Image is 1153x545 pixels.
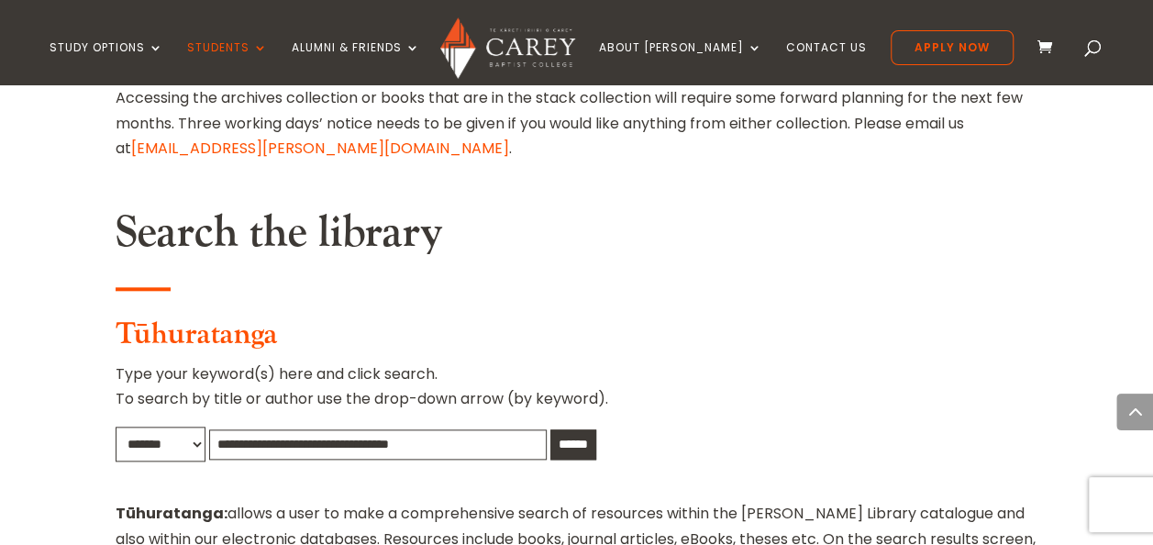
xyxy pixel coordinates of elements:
strong: Tūhuratanga: [116,503,227,524]
h2: Search the library [116,206,1038,269]
p: Type your keyword(s) here and click search. To search by title or author use the drop-down arrow ... [116,361,1038,426]
a: Students [187,41,268,84]
p: Accessing the archives collection or books that are in the stack collection will require some for... [116,85,1038,161]
a: Contact Us [786,41,867,84]
h3: Tūhuratanga [116,317,1038,361]
a: About [PERSON_NAME] [599,41,762,84]
a: [EMAIL_ADDRESS][PERSON_NAME][DOMAIN_NAME] [131,138,509,159]
a: Study Options [50,41,163,84]
a: Apply Now [891,30,1014,65]
img: Carey Baptist College [440,17,575,79]
a: Alumni & Friends [292,41,420,84]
